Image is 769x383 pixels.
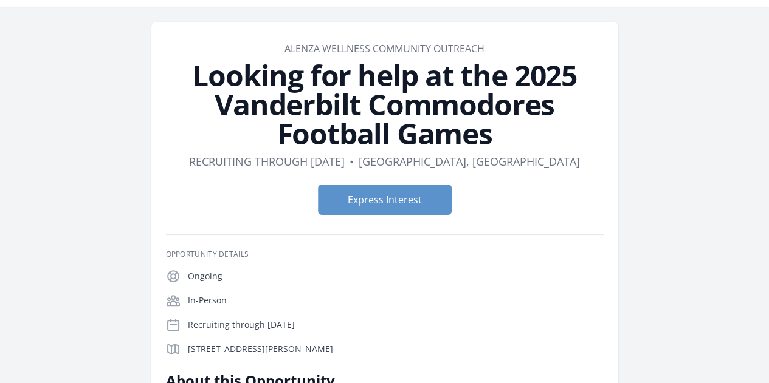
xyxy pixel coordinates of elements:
button: Express Interest [318,185,452,215]
dd: Recruiting through [DATE] [189,153,345,170]
p: In-Person [188,294,604,307]
p: [STREET_ADDRESS][PERSON_NAME] [188,343,604,355]
h3: Opportunity Details [166,249,604,259]
p: Recruiting through [DATE] [188,319,604,331]
dd: [GEOGRAPHIC_DATA], [GEOGRAPHIC_DATA] [359,153,580,170]
h1: Looking for help at the 2025 Vanderbilt Commodores Football Games [166,61,604,148]
div: • [350,153,354,170]
p: Ongoing [188,270,604,282]
a: Alenza Wellness Community Outreach [284,42,485,55]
